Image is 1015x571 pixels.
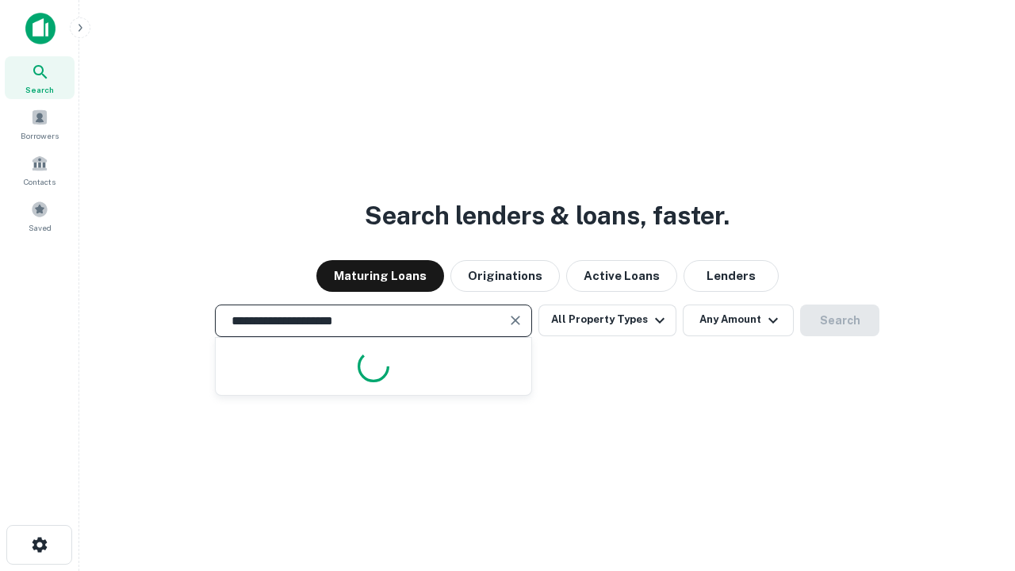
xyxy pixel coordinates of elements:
[450,260,560,292] button: Originations
[25,83,54,96] span: Search
[504,309,527,331] button: Clear
[5,56,75,99] a: Search
[5,194,75,237] a: Saved
[683,305,794,336] button: Any Amount
[5,102,75,145] a: Borrowers
[365,197,730,235] h3: Search lenders & loans, faster.
[21,129,59,142] span: Borrowers
[25,13,56,44] img: capitalize-icon.png
[936,444,1015,520] iframe: Chat Widget
[684,260,779,292] button: Lenders
[5,148,75,191] a: Contacts
[566,260,677,292] button: Active Loans
[538,305,676,336] button: All Property Types
[316,260,444,292] button: Maturing Loans
[24,175,56,188] span: Contacts
[29,221,52,234] span: Saved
